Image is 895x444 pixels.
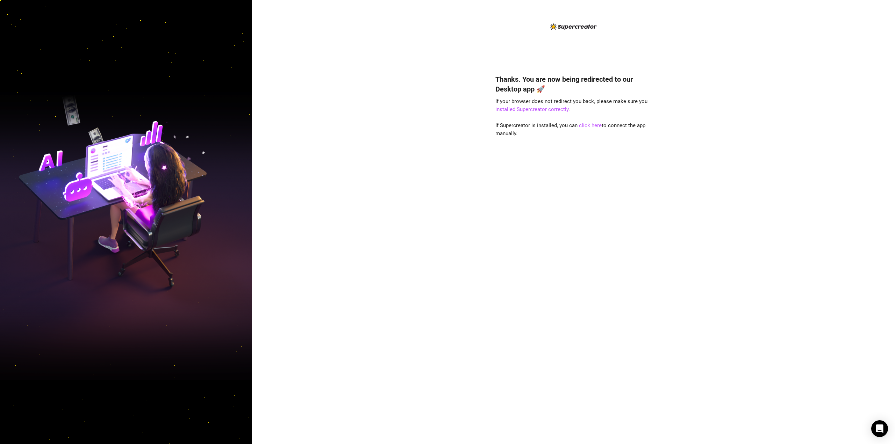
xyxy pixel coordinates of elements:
[579,122,602,129] a: click here
[550,23,597,30] img: logo-BBDzfeDw.svg
[495,98,647,113] span: If your browser does not redirect you back, please make sure you .
[495,106,568,112] a: installed Supercreator correctly
[495,122,645,137] span: If Supercreator is installed, you can to connect the app manually.
[871,420,888,437] div: Open Intercom Messenger
[495,74,651,94] h4: Thanks. You are now being redirected to our Desktop app 🚀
